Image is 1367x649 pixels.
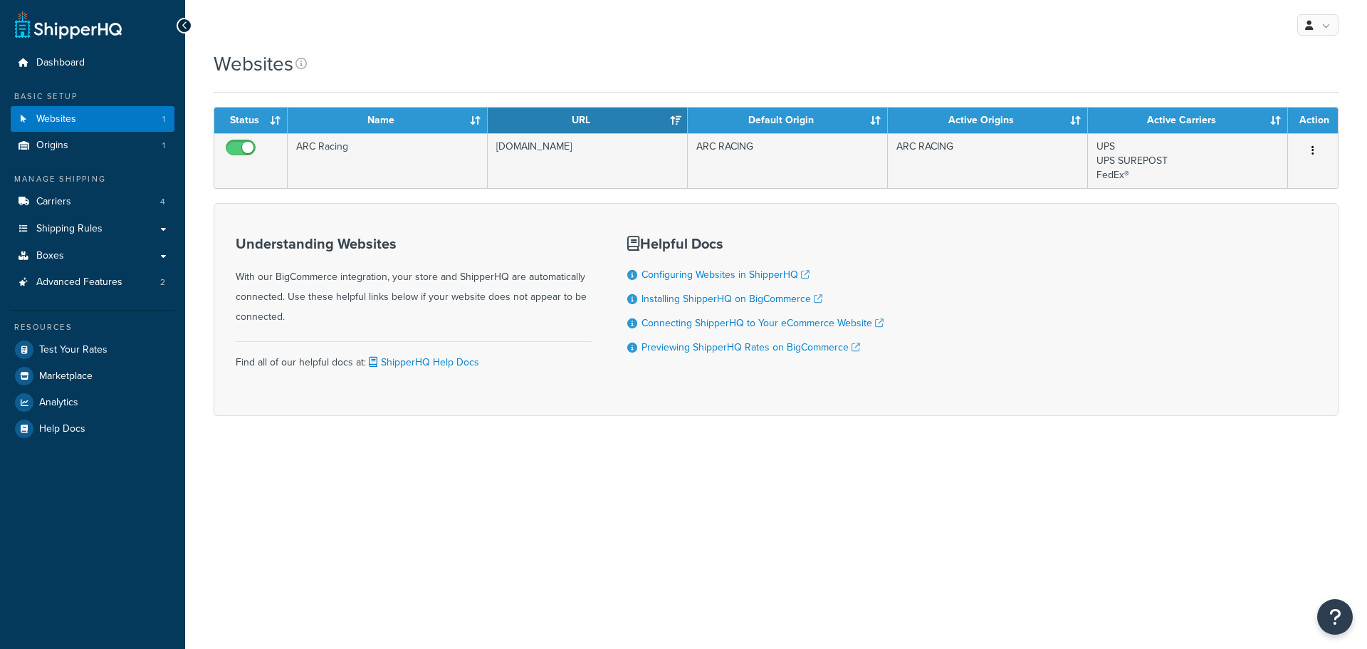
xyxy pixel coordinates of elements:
[641,291,822,306] a: Installing ShipperHQ on BigCommerce
[1317,599,1353,635] button: Open Resource Center
[488,133,688,188] td: [DOMAIN_NAME]
[36,250,64,262] span: Boxes
[888,108,1088,133] th: Active Origins: activate to sort column ascending
[11,416,174,442] a: Help Docs
[11,216,174,242] a: Shipping Rules
[11,173,174,185] div: Manage Shipping
[11,390,174,415] a: Analytics
[688,108,888,133] th: Default Origin: activate to sort column ascending
[688,133,888,188] td: ARC RACING
[39,397,78,409] span: Analytics
[11,189,174,215] li: Carriers
[36,57,85,69] span: Dashboard
[39,344,108,356] span: Test Your Rates
[641,316,884,331] a: Connecting ShipperHQ to Your eCommerce Website
[39,423,85,435] span: Help Docs
[236,341,592,373] div: Find all of our helpful docs at:
[11,363,174,389] a: Marketplace
[11,243,174,269] a: Boxes
[641,267,810,282] a: Configuring Websites in ShipperHQ
[214,108,288,133] th: Status: activate to sort column ascending
[11,90,174,103] div: Basic Setup
[36,276,122,289] span: Advanced Features
[11,133,174,159] a: Origins 1
[888,133,1088,188] td: ARC RACING
[162,113,165,125] span: 1
[11,321,174,333] div: Resources
[11,106,174,133] li: Websites
[214,50,293,78] h1: Websites
[641,340,860,355] a: Previewing ShipperHQ Rates on BigCommerce
[11,337,174,363] a: Test Your Rates
[366,355,479,370] a: ShipperHQ Help Docs
[36,113,76,125] span: Websites
[11,133,174,159] li: Origins
[1088,133,1288,188] td: UPS UPS SUREPOST FedEx®
[236,236,592,327] div: With our BigCommerce integration, your store and ShipperHQ are automatically connected. Use these...
[36,196,71,208] span: Carriers
[11,50,174,76] a: Dashboard
[11,269,174,296] li: Advanced Features
[11,269,174,296] a: Advanced Features 2
[288,108,488,133] th: Name: activate to sort column ascending
[160,196,165,208] span: 4
[488,108,688,133] th: URL: activate to sort column ascending
[11,106,174,133] a: Websites 1
[36,140,68,152] span: Origins
[162,140,165,152] span: 1
[288,133,488,188] td: ARC Racing
[1288,108,1338,133] th: Action
[11,189,174,215] a: Carriers 4
[15,11,122,39] a: ShipperHQ Home
[627,236,884,251] h3: Helpful Docs
[39,370,93,383] span: Marketplace
[1088,108,1288,133] th: Active Carriers: activate to sort column ascending
[236,236,592,251] h3: Understanding Websites
[160,276,165,289] span: 2
[36,223,103,235] span: Shipping Rules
